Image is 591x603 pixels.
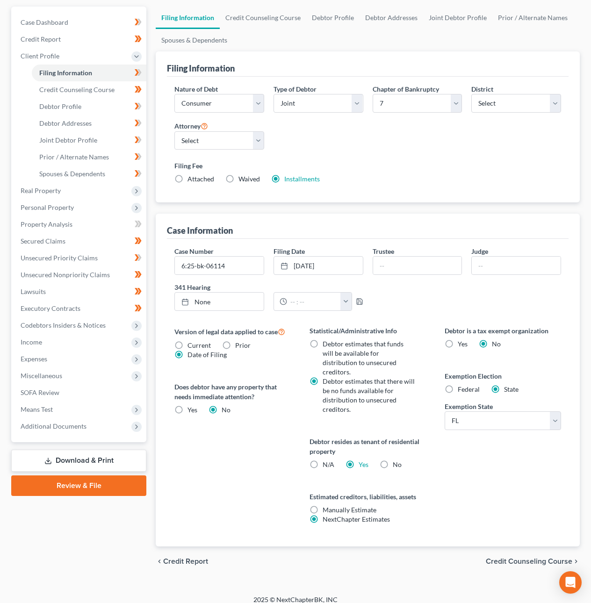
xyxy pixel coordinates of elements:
[310,326,426,336] label: Statistical/Administrative Info
[39,119,92,127] span: Debtor Addresses
[156,558,208,565] button: chevron_left Credit Report
[559,571,582,594] div: Open Intercom Messenger
[21,271,110,279] span: Unsecured Nonpriority Claims
[174,382,291,402] label: Does debtor have any property that needs immediate attention?
[471,246,488,256] label: Judge
[13,250,146,266] a: Unsecured Priority Claims
[360,7,423,29] a: Debtor Addresses
[21,220,72,228] span: Property Analysis
[323,506,376,514] span: Manually Estimate
[156,29,233,51] a: Spouses & Dependents
[167,63,235,74] div: Filing Information
[39,170,105,178] span: Spouses & Dependents
[175,257,264,274] input: Enter case number...
[486,558,572,565] span: Credit Counseling Course
[445,326,561,336] label: Debtor is a tax exempt organization
[21,321,106,329] span: Codebtors Insiders & Notices
[32,81,146,98] a: Credit Counseling Course
[156,7,220,29] a: Filing Information
[174,326,291,337] label: Version of legal data applied to case
[323,515,390,523] span: NextChapter Estimates
[220,7,306,29] a: Credit Counseling Course
[373,257,462,274] input: --
[32,98,146,115] a: Debtor Profile
[170,282,368,292] label: 341 Hearing
[167,225,233,236] div: Case Information
[39,69,92,77] span: Filing Information
[32,132,146,149] a: Joint Debtor Profile
[445,371,561,381] label: Exemption Election
[156,558,163,565] i: chevron_left
[13,384,146,401] a: SOFA Review
[21,18,68,26] span: Case Dashboard
[21,304,80,312] span: Executory Contracts
[39,136,97,144] span: Joint Debtor Profile
[13,266,146,283] a: Unsecured Nonpriority Claims
[274,257,363,274] a: [DATE]
[21,203,74,211] span: Personal Property
[222,406,231,414] span: No
[445,402,493,411] label: Exemption State
[323,460,334,468] span: N/A
[306,7,360,29] a: Debtor Profile
[32,165,146,182] a: Spouses & Dependents
[21,35,61,43] span: Credit Report
[373,246,394,256] label: Trustee
[13,300,146,317] a: Executory Contracts
[274,84,317,94] label: Type of Debtor
[287,293,341,310] input: -- : --
[21,254,98,262] span: Unsecured Priority Claims
[11,450,146,472] a: Download & Print
[13,283,146,300] a: Lawsuits
[174,246,214,256] label: Case Number
[238,175,260,183] span: Waived
[310,492,426,502] label: Estimated creditors, liabilities, assets
[187,351,227,359] span: Date of Filing
[11,475,146,496] a: Review & File
[13,216,146,233] a: Property Analysis
[471,84,493,94] label: District
[472,257,561,274] input: --
[21,372,62,380] span: Miscellaneous
[13,31,146,48] a: Credit Report
[13,14,146,31] a: Case Dashboard
[39,102,81,110] span: Debtor Profile
[458,340,468,348] span: Yes
[21,187,61,194] span: Real Property
[21,237,65,245] span: Secured Claims
[187,175,214,183] span: Attached
[32,115,146,132] a: Debtor Addresses
[21,52,59,60] span: Client Profile
[21,422,86,430] span: Additional Documents
[504,385,519,393] span: State
[323,340,404,376] span: Debtor estimates that funds will be available for distribution to unsecured creditors.
[21,355,47,363] span: Expenses
[21,338,42,346] span: Income
[32,149,146,165] a: Prior / Alternate Names
[174,84,218,94] label: Nature of Debt
[174,161,561,171] label: Filing Fee
[13,233,146,250] a: Secured Claims
[572,558,580,565] i: chevron_right
[492,340,501,348] span: No
[423,7,492,29] a: Joint Debtor Profile
[359,460,368,468] a: Yes
[284,175,320,183] a: Installments
[21,287,46,295] span: Lawsuits
[235,341,251,349] span: Prior
[187,406,197,414] span: Yes
[32,65,146,81] a: Filing Information
[163,558,208,565] span: Credit Report
[274,246,305,256] label: Filing Date
[310,437,426,456] label: Debtor resides as tenant of residential property
[39,86,115,93] span: Credit Counseling Course
[174,120,208,131] label: Attorney
[39,153,109,161] span: Prior / Alternate Names
[458,385,480,393] span: Federal
[21,405,53,413] span: Means Test
[486,558,580,565] button: Credit Counseling Course chevron_right
[187,341,211,349] span: Current
[373,84,439,94] label: Chapter of Bankruptcy
[323,377,415,413] span: Debtor estimates that there will be no funds available for distribution to unsecured creditors.
[492,7,573,29] a: Prior / Alternate Names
